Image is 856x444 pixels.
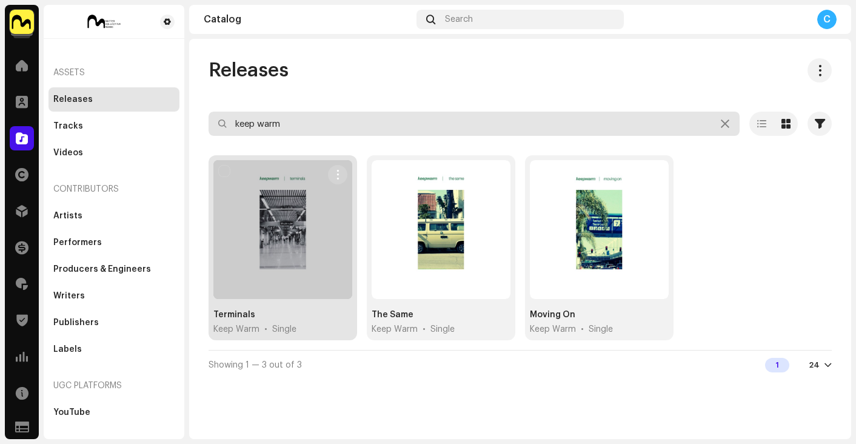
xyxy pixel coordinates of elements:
span: Search [445,15,473,24]
re-a-nav-header: Assets [48,58,179,87]
div: The Same [372,309,413,321]
input: Search [209,112,740,136]
re-m-nav-item: Labels [48,337,179,362]
span: • [423,323,426,335]
div: Publishers [53,318,99,328]
div: Single [430,323,455,335]
div: C [817,10,837,29]
re-m-nav-item: Writers [48,284,179,308]
re-m-nav-item: Publishers [48,311,179,335]
div: Releases [53,95,93,104]
img: 1276ee5d-5357-4eee-b3c8-6fdbc920d8e6 [10,10,34,34]
re-m-nav-item: Videos [48,141,179,165]
re-m-nav-item: Releases [48,87,179,112]
div: Writers [53,291,85,301]
div: 1 [765,358,789,372]
div: 24 [809,360,820,370]
div: Single [272,323,296,335]
span: Keep Warm [213,323,259,335]
re-m-nav-item: Performers [48,230,179,255]
div: Labels [53,345,82,354]
span: Showing 1 — 3 out of 3 [209,361,302,369]
re-a-nav-header: Contributors [48,175,179,204]
re-a-nav-header: UGC Platforms [48,371,179,400]
div: Moving On [530,309,575,321]
div: Terminals [213,309,255,321]
div: Videos [53,148,83,158]
div: Producers & Engineers [53,264,151,274]
re-m-nav-item: Artists [48,204,179,228]
span: Releases [209,58,289,82]
div: Catalog [204,15,412,24]
img: 368c341f-7fd0-4703-93f4-7343ca3ef757 [53,15,155,29]
re-m-nav-item: Producers & Engineers [48,257,179,281]
div: YouTube [53,408,90,417]
span: • [581,323,584,335]
span: Keep Warm [530,323,576,335]
span: • [264,323,267,335]
div: Artists [53,211,82,221]
div: Single [589,323,613,335]
re-m-nav-item: Tracks [48,114,179,138]
re-m-nav-item: YouTube [48,400,179,425]
div: Tracks [53,121,83,131]
span: Keep Warm [372,323,418,335]
div: Performers [53,238,102,247]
